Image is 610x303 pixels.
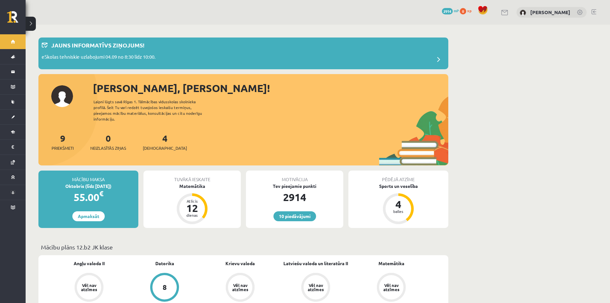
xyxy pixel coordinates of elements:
[143,183,241,225] a: Matemātika Atlicis 12 dienas
[530,9,570,15] a: [PERSON_NAME]
[283,260,348,267] a: Latviešu valoda un literatūra II
[389,209,408,213] div: balles
[51,41,144,49] p: Jauns informatīvs ziņojums!
[225,260,255,267] a: Krievu valoda
[42,41,445,66] a: Jauns informatīvs ziņojums! eSkolas tehniskie uzlabojumi 04.09 no 8:30 līdz 10:00.
[42,53,156,62] p: eSkolas tehniskie uzlabojumi 04.09 no 8:30 līdz 10:00.
[520,10,526,16] img: Jānis Mežis
[72,211,105,221] a: Apmaksāt
[442,8,453,14] span: 2914
[90,145,126,151] span: Neizlasītās ziņas
[246,183,343,189] div: Tev pieejamie punkti
[354,273,429,303] a: Vēl nav atzīmes
[202,273,278,303] a: Vēl nav atzīmes
[163,284,167,291] div: 8
[231,283,249,291] div: Vēl nav atzīmes
[278,273,354,303] a: Vēl nav atzīmes
[273,211,316,221] a: 10 piedāvājumi
[143,145,187,151] span: [DEMOGRAPHIC_DATA]
[74,260,105,267] a: Angļu valoda II
[80,283,98,291] div: Vēl nav atzīmes
[246,189,343,205] div: 2914
[183,213,202,217] div: dienas
[99,189,103,198] span: €
[143,132,187,151] a: 4[DEMOGRAPHIC_DATA]
[155,260,174,267] a: Datorika
[94,99,213,122] div: Laipni lūgts savā Rīgas 1. Tālmācības vidusskolas skolnieka profilā. Šeit Tu vari redzēt tuvojošo...
[127,273,202,303] a: 8
[38,183,138,189] div: Oktobris (līdz [DATE])
[52,145,74,151] span: Priekšmeti
[51,273,127,303] a: Vēl nav atzīmes
[460,8,475,13] a: 0 xp
[378,260,404,267] a: Matemātika
[348,183,448,225] a: Sports un veselība 4 balles
[460,8,466,14] span: 0
[41,243,446,251] p: Mācību plāns 12.b2 JK klase
[348,171,448,183] div: Pēdējā atzīme
[38,171,138,183] div: Mācību maksa
[389,199,408,209] div: 4
[183,199,202,203] div: Atlicis
[442,8,459,13] a: 2914 mP
[38,189,138,205] div: 55.00
[52,132,74,151] a: 9Priekšmeti
[90,132,126,151] a: 0Neizlasītās ziņas
[183,203,202,213] div: 12
[467,8,471,13] span: xp
[7,11,26,27] a: Rīgas 1. Tālmācības vidusskola
[143,183,241,189] div: Matemātika
[382,283,400,291] div: Vēl nav atzīmes
[143,171,241,183] div: Tuvākā ieskaite
[348,183,448,189] div: Sports un veselība
[454,8,459,13] span: mP
[307,283,325,291] div: Vēl nav atzīmes
[246,171,343,183] div: Motivācija
[93,80,448,96] div: [PERSON_NAME], [PERSON_NAME]!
